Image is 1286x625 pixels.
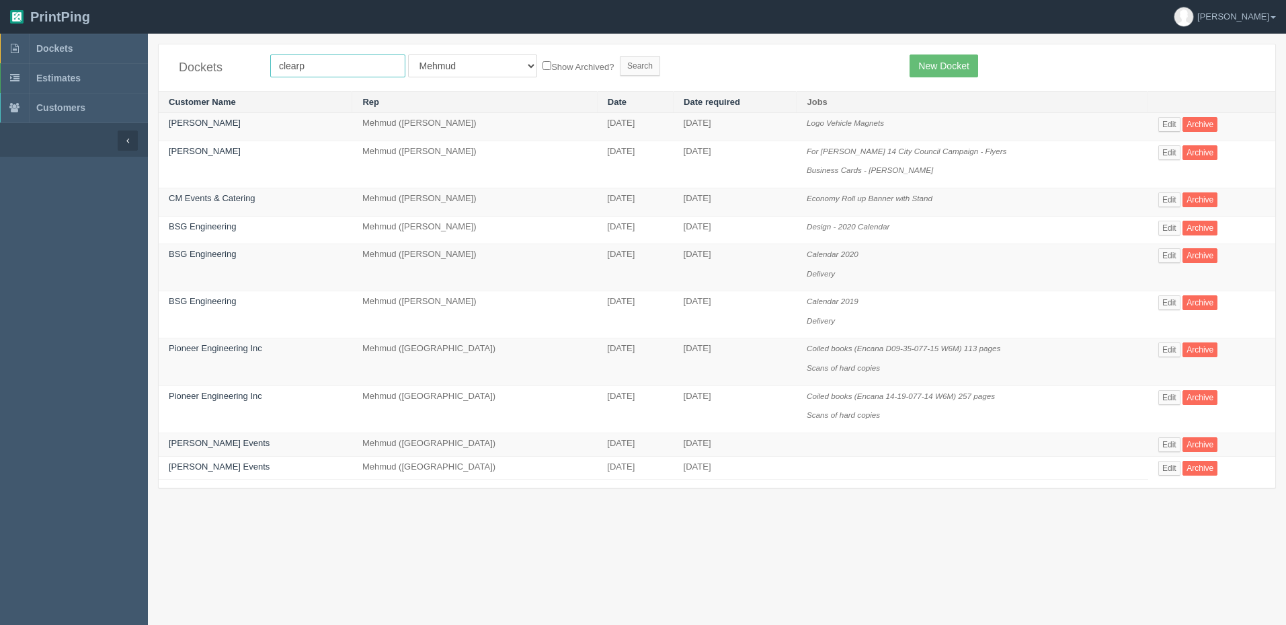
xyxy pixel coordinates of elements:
a: [PERSON_NAME] Events [169,462,270,472]
i: Coiled books (Encana 14-19-077-14 W6M) 257 pages [807,392,995,400]
a: Archive [1182,437,1217,452]
td: [DATE] [674,188,797,217]
a: CM Events & Catering [169,193,255,203]
a: Archive [1182,221,1217,235]
i: Economy Roll up Banner with Stand [807,194,932,203]
i: For [PERSON_NAME] 14 City Council Campaign - Flyers [807,147,1006,155]
i: Calendar 2020 [807,250,858,258]
a: Edit [1158,248,1180,263]
img: logo-3e63b451c926e2ac314895c53de4908e5d424f24456219fb08d385ab2e579770.png [10,10,24,24]
td: [DATE] [597,141,673,188]
i: Logo Vehicle Magnets [807,118,884,127]
a: [PERSON_NAME] Events [169,438,270,448]
a: [PERSON_NAME] [169,118,241,128]
td: Mehmud ([GEOGRAPHIC_DATA]) [352,456,597,480]
td: Mehmud ([GEOGRAPHIC_DATA]) [352,385,597,433]
a: Archive [1182,295,1217,310]
a: Pioneer Engineering Inc [169,391,262,401]
i: Calendar 2019 [807,297,858,305]
td: [DATE] [674,244,797,291]
td: [DATE] [674,385,797,433]
a: Archive [1182,145,1217,160]
td: [DATE] [674,291,797,338]
a: Archive [1182,390,1217,405]
i: Delivery [807,316,835,325]
td: [DATE] [674,456,797,480]
a: Archive [1182,117,1217,132]
td: Mehmud ([PERSON_NAME]) [352,291,597,338]
a: Edit [1158,295,1180,310]
a: Edit [1158,117,1180,132]
td: [DATE] [674,338,797,385]
i: Coiled books (Encana D09-35-077-15 W6M) 113 pages [807,344,1000,353]
a: Rep [362,97,379,107]
img: avatar_default-7531ab5dedf162e01f1e0bb0964e6a185e93c5c22dfe317fb01d7f8cd2b1632c.jpg [1174,7,1193,26]
td: Mehmud ([PERSON_NAME]) [352,141,597,188]
a: Archive [1182,342,1217,357]
span: Customers [36,102,85,113]
td: [DATE] [597,244,673,291]
i: Business Cards - [PERSON_NAME] [807,166,933,174]
input: Show Archived? [542,61,551,70]
a: [PERSON_NAME] [169,146,241,156]
span: Dockets [36,43,73,54]
td: Mehmud ([PERSON_NAME]) [352,113,597,141]
td: Mehmud ([GEOGRAPHIC_DATA]) [352,433,597,456]
a: New Docket [910,54,977,77]
a: Date [608,97,627,107]
td: Mehmud ([PERSON_NAME]) [352,244,597,291]
a: Customer Name [169,97,236,107]
td: Mehmud ([PERSON_NAME]) [352,188,597,217]
h4: Dockets [179,61,250,75]
i: Scans of hard copies [807,363,880,372]
a: Archive [1182,192,1217,207]
td: [DATE] [674,113,797,141]
td: [DATE] [674,141,797,188]
td: [DATE] [674,216,797,244]
td: [DATE] [597,385,673,433]
i: Delivery [807,269,835,278]
td: [DATE] [597,291,673,338]
a: Pioneer Engineering Inc [169,343,262,353]
a: Edit [1158,461,1180,476]
a: Archive [1182,248,1217,263]
td: [DATE] [597,456,673,480]
a: Archive [1182,461,1217,476]
td: [DATE] [597,433,673,456]
a: BSG Engineering [169,249,236,259]
a: BSG Engineering [169,221,236,231]
span: Estimates [36,73,81,83]
td: [DATE] [674,433,797,456]
th: Jobs [797,91,1148,113]
a: Edit [1158,221,1180,235]
a: Date required [684,97,740,107]
td: [DATE] [597,113,673,141]
td: Mehmud ([GEOGRAPHIC_DATA]) [352,338,597,385]
i: Scans of hard copies [807,410,880,419]
td: [DATE] [597,216,673,244]
input: Customer Name [270,54,405,77]
td: [DATE] [597,188,673,217]
a: Edit [1158,390,1180,405]
a: BSG Engineering [169,296,236,306]
a: Edit [1158,437,1180,452]
input: Search [620,56,660,76]
td: Mehmud ([PERSON_NAME]) [352,216,597,244]
label: Show Archived? [542,59,614,74]
a: Edit [1158,192,1180,207]
i: Design - 2020 Calendar [807,222,889,231]
td: [DATE] [597,338,673,385]
a: Edit [1158,342,1180,357]
a: Edit [1158,145,1180,160]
